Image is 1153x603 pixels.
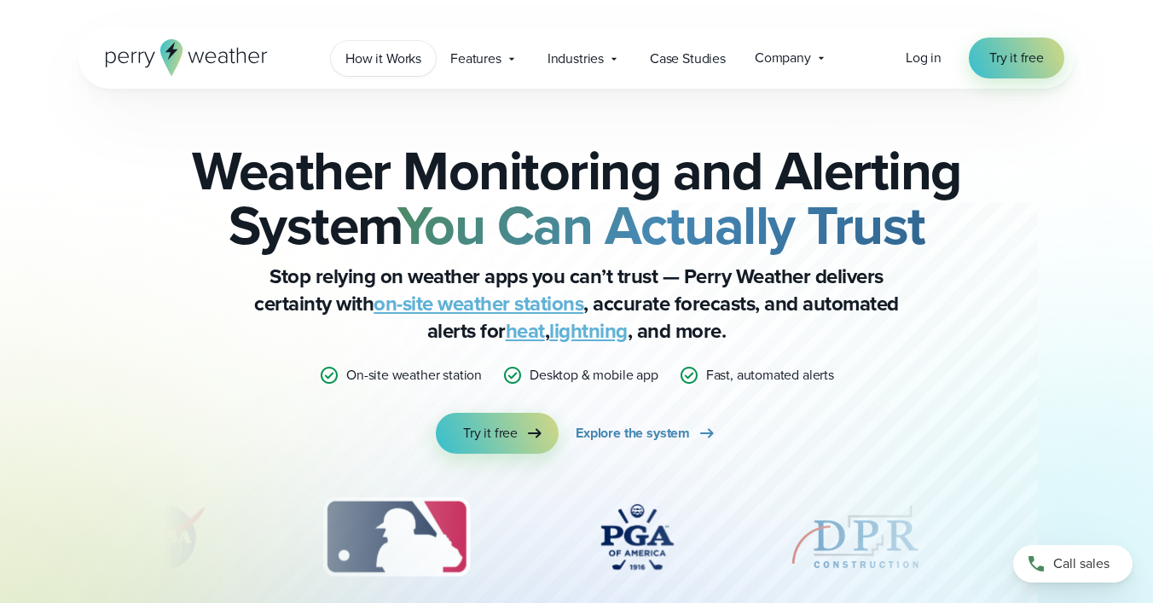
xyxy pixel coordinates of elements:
[576,423,690,444] span: Explore the system
[1013,545,1133,583] a: Call sales
[346,365,482,386] p: On-site weather station
[164,143,989,252] h2: Weather Monitoring and Alerting System
[569,495,705,580] img: PGA.svg
[306,495,486,580] img: MLB.svg
[506,316,545,346] a: heat
[906,48,942,67] span: Log in
[105,495,224,580] img: NASA.svg
[569,495,705,580] div: 4 of 12
[787,495,924,580] div: 5 of 12
[906,48,942,68] a: Log in
[235,263,918,345] p: Stop relying on weather apps you can’t trust — Perry Weather delivers certainty with , accurate f...
[530,365,658,386] p: Desktop & mobile app
[989,48,1044,68] span: Try it free
[450,49,501,69] span: Features
[105,495,224,580] div: 2 of 12
[1053,554,1110,574] span: Call sales
[969,38,1064,78] a: Try it free
[463,423,518,444] span: Try it free
[549,316,628,346] a: lightning
[650,49,726,69] span: Case Studies
[345,49,421,69] span: How it Works
[397,185,925,265] strong: You Can Actually Trust
[331,41,436,76] a: How it Works
[787,495,924,580] img: DPR-Construction.svg
[548,49,604,69] span: Industries
[306,495,486,580] div: 3 of 12
[635,41,740,76] a: Case Studies
[436,413,559,454] a: Try it free
[576,413,717,454] a: Explore the system
[164,495,989,589] div: slideshow
[374,288,583,319] a: on-site weather stations
[706,365,834,386] p: Fast, automated alerts
[755,48,811,68] span: Company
